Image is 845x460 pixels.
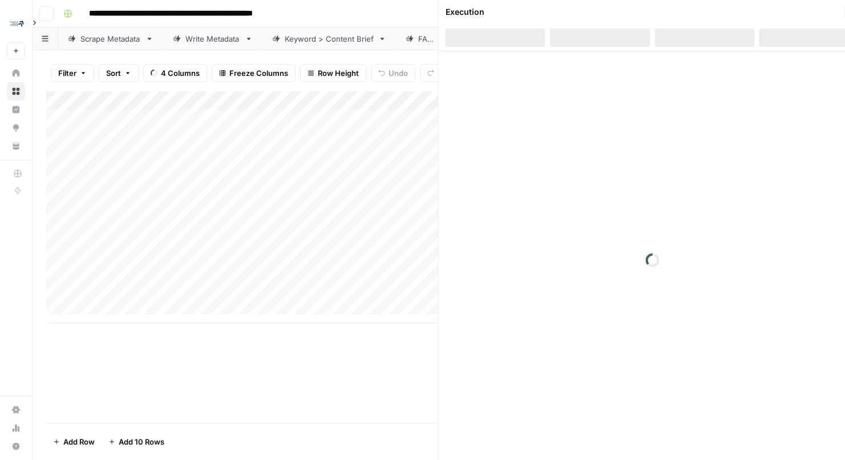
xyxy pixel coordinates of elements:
[80,33,141,45] div: Scrape Metadata
[63,436,95,447] span: Add Row
[7,437,25,455] button: Help + Support
[102,433,171,451] button: Add 10 Rows
[185,33,240,45] div: Write Metadata
[163,27,262,50] a: Write Metadata
[7,137,25,155] a: Your Data
[51,64,94,82] button: Filter
[396,27,459,50] a: FAQs
[7,9,25,38] button: Workspace: Compound Growth
[58,67,76,79] span: Filter
[420,64,463,82] button: Redo
[389,67,408,79] span: Undo
[212,64,296,82] button: Freeze Columns
[7,401,25,419] a: Settings
[7,119,25,137] a: Opportunities
[143,64,207,82] button: 4 Columns
[46,433,102,451] button: Add Row
[300,64,366,82] button: Row Height
[446,6,484,18] div: Execution
[285,33,374,45] div: Keyword > Content Brief
[318,67,359,79] span: Row Height
[371,64,415,82] button: Undo
[262,27,396,50] a: Keyword > Content Brief
[161,67,200,79] span: 4 Columns
[106,67,121,79] span: Sort
[7,64,25,82] a: Home
[7,100,25,119] a: Insights
[99,64,139,82] button: Sort
[119,436,164,447] span: Add 10 Rows
[58,27,163,50] a: Scrape Metadata
[7,13,27,34] img: Compound Growth Logo
[7,82,25,100] a: Browse
[418,33,436,45] div: FAQs
[7,419,25,437] a: Usage
[229,67,288,79] span: Freeze Columns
